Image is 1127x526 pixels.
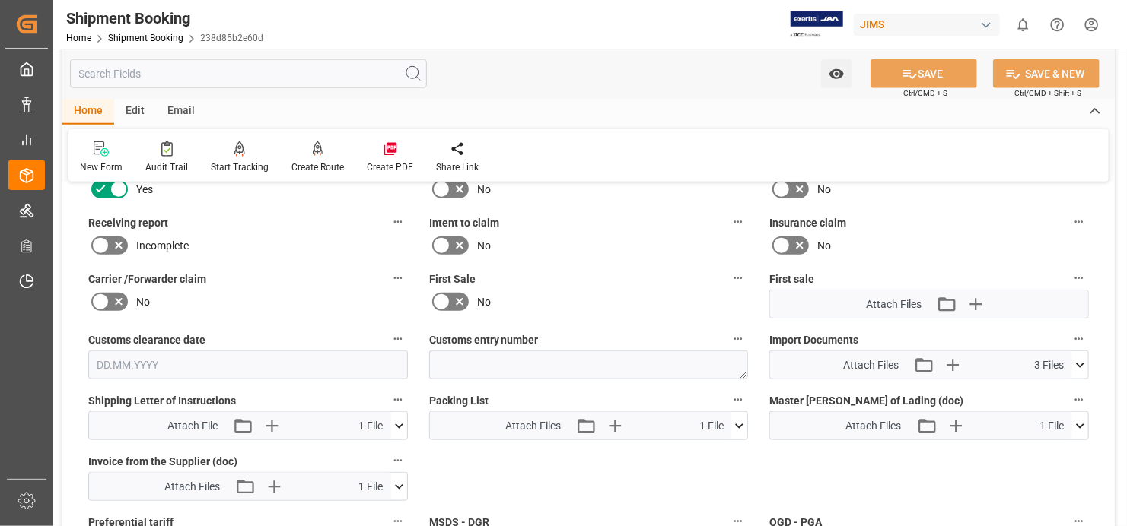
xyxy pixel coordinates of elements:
button: Customs entry number [728,329,748,349]
span: Packing List [429,393,489,409]
div: JIMS [854,14,1000,36]
div: Share Link [436,160,479,174]
div: Start Tracking [211,160,269,174]
span: 3 Files [1034,357,1064,373]
button: Carrier /Forwarder claim [388,268,408,288]
span: Attach Files [843,357,899,373]
div: Shipment Booking [66,7,263,30]
button: open menu [821,59,852,88]
span: Master [PERSON_NAME] of Lading (doc) [769,393,963,409]
span: First Sale [429,271,476,287]
button: Master [PERSON_NAME] of Lading (doc) [1069,390,1089,410]
a: Shipment Booking [108,33,183,43]
div: Home [62,99,114,125]
div: Email [156,99,206,125]
input: Search Fields [70,59,427,88]
img: Exertis%20JAM%20-%20Email%20Logo.jpg_1722504956.jpg [791,11,843,38]
span: Receiving report [88,215,168,231]
span: Shipping Letter of Instructions [88,393,236,409]
button: Invoice from the Supplier (doc) [388,451,408,471]
span: Ctrl/CMD + S [903,87,947,99]
button: First Sale [728,268,748,288]
span: Intent to claim [429,215,499,231]
span: 1 File [1039,418,1064,434]
button: Intent to claim [728,212,748,232]
span: Ctrl/CMD + Shift + S [1014,87,1081,99]
span: No [817,238,831,254]
button: Help Center [1040,8,1074,42]
div: Audit Trail [145,160,188,174]
span: No [477,182,491,198]
span: Attach Files [846,418,902,434]
div: Create Route [291,160,344,174]
button: Shipping Letter of Instructions [388,390,408,410]
span: Carrier /Forwarder claim [88,271,206,287]
span: No [477,294,491,310]
span: 1 File [358,479,383,495]
button: Packing List [728,390,748,410]
span: Invoice from the Supplier (doc) [88,454,237,470]
button: SAVE & NEW [993,59,1100,88]
span: No [136,294,150,310]
input: DD.MM.YYYY [88,350,408,379]
span: Attach Files [505,418,561,434]
div: Edit [114,99,156,125]
button: JIMS [854,10,1006,39]
div: New Form [80,160,123,174]
div: Create PDF [367,160,413,174]
button: Receiving report [388,212,408,232]
span: Insurance claim [769,215,846,231]
span: No [477,238,491,254]
button: show 0 new notifications [1006,8,1040,42]
button: Insurance claim [1069,212,1089,232]
span: No [817,182,831,198]
span: First sale [769,271,814,287]
span: Customs entry number [429,332,539,348]
a: Home [66,33,91,43]
button: First sale [1069,268,1089,288]
span: Yes [136,182,153,198]
button: SAVE [871,59,977,88]
span: 1 File [358,418,383,434]
span: Attach Files [164,479,220,495]
span: Attach Files [866,296,922,312]
span: Customs clearance date [88,332,205,348]
button: Import Documents [1069,329,1089,349]
button: Customs clearance date [388,329,408,349]
span: 1 File [699,418,724,434]
span: Incomplete [136,238,189,254]
span: Attach File [167,418,218,434]
span: Import Documents [769,332,858,348]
